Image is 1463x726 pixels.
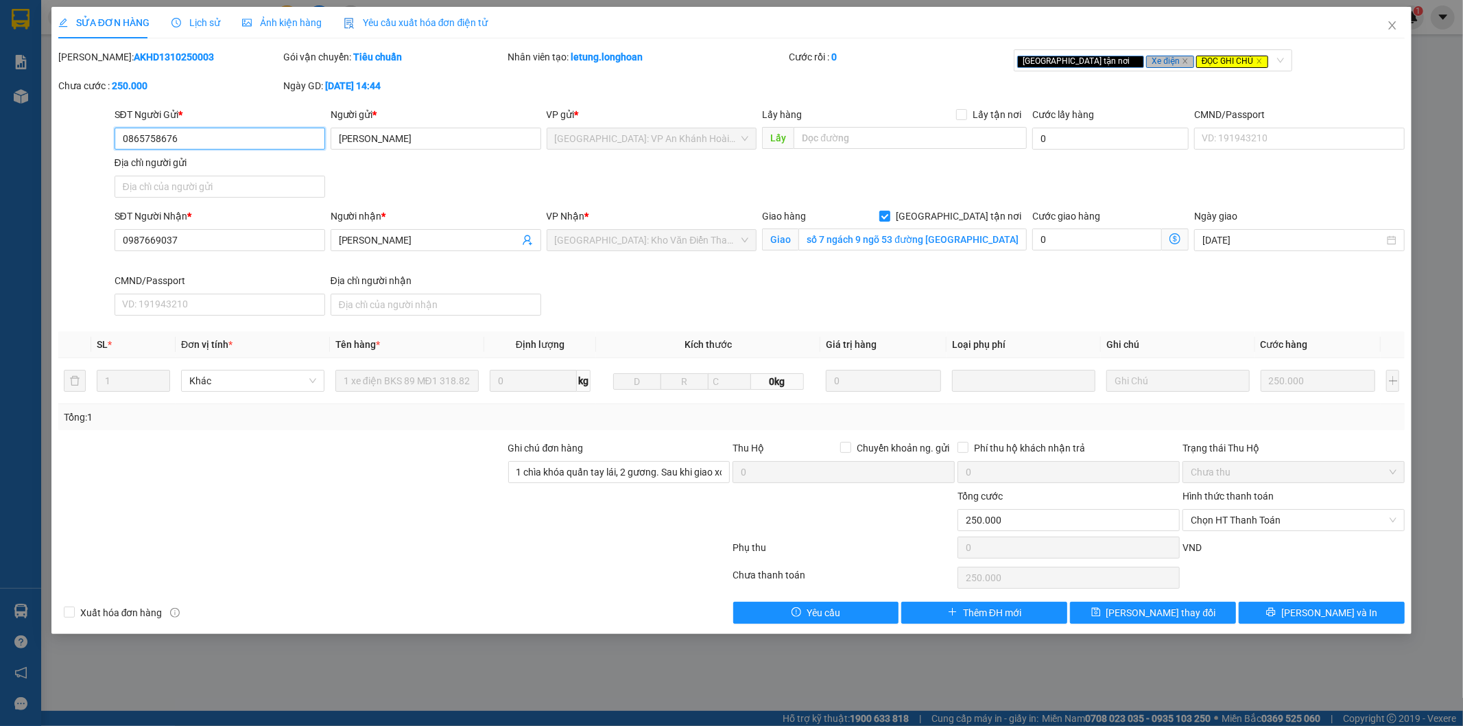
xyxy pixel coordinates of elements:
input: Giao tận nơi [798,229,1027,250]
span: Tên hàng [335,339,380,350]
span: Kích thước [685,339,732,350]
span: Lịch sử [171,17,220,28]
span: Xe điện [1146,56,1194,68]
b: AKHD1310250003 [134,51,214,62]
span: Chọn HT Thanh Toán [1191,510,1396,530]
span: Ảnh kiện hàng [242,17,322,28]
input: 0 [1261,370,1376,392]
span: Giá trị hàng [826,339,877,350]
div: Gói vận chuyển: [283,49,505,65]
label: Cước lấy hàng [1032,109,1094,120]
span: close [1182,58,1189,65]
div: CMND/Passport [1194,107,1405,122]
b: 250.000 [112,80,147,91]
span: VND [1182,542,1202,553]
b: Tiêu chuẩn [353,51,402,62]
span: Yêu cầu [807,605,840,620]
div: Chưa thanh toán [732,567,957,592]
label: Ghi chú đơn hàng [508,443,584,454]
div: VP gửi [547,107,757,122]
input: Ghi Chú [1106,370,1250,392]
span: close [1387,20,1398,31]
input: Địa chỉ của người gửi [115,176,325,198]
div: Địa chỉ người gửi [115,155,325,170]
span: Thêm ĐH mới [963,605,1021,620]
span: VP Nhận [547,211,585,222]
span: clock-circle [171,18,181,27]
input: Cước lấy hàng [1032,128,1189,150]
span: Yêu cầu xuất hóa đơn điện tử [344,17,488,28]
span: Khác [189,371,316,391]
th: Loại phụ phí [947,331,1101,358]
div: [PERSON_NAME]: [58,49,281,65]
div: Người gửi [331,107,541,122]
span: close [1132,58,1139,65]
span: save [1091,607,1101,618]
button: Close [1373,7,1412,45]
span: SL [97,339,108,350]
span: Lấy hàng [762,109,802,120]
button: printer[PERSON_NAME] và In [1239,602,1405,624]
div: Địa chỉ người nhận [331,273,541,288]
span: SỬA ĐƠN HÀNG [58,17,150,28]
div: Cước rồi : [789,49,1011,65]
input: Địa chỉ của người nhận [331,294,541,316]
span: [PERSON_NAME] thay đổi [1106,605,1216,620]
span: Hà Nội: Kho Văn Điển Thanh Trì [555,230,749,250]
div: Trạng thái Thu Hộ [1182,441,1405,456]
button: plus [1386,370,1399,392]
span: 0kg [751,373,804,390]
span: kg [577,370,591,392]
input: R [661,373,709,390]
label: Ngày giao [1194,211,1237,222]
div: SĐT Người Nhận [115,209,325,224]
div: Người nhận [331,209,541,224]
div: Ngày GD: [283,78,505,93]
button: plusThêm ĐH mới [901,602,1067,624]
b: letung.longhoan [571,51,643,62]
input: Cước giao hàng [1032,229,1162,250]
span: plus [948,607,958,618]
div: SĐT Người Gửi [115,107,325,122]
button: save[PERSON_NAME] thay đổi [1070,602,1236,624]
span: Hà Nội: VP An Khánh Hoài Đức [555,128,749,149]
div: Tổng: 1 [64,410,564,425]
span: Đơn vị tính [181,339,233,350]
button: exclamation-circleYêu cầu [733,602,899,624]
span: Cước hàng [1261,339,1308,350]
button: delete [64,370,86,392]
span: [GEOGRAPHIC_DATA] tận nơi [1017,56,1144,68]
div: Nhân viên tạo: [508,49,787,65]
div: CMND/Passport [115,273,325,288]
th: Ghi chú [1101,331,1255,358]
b: 0 [831,51,837,62]
span: dollar-circle [1169,233,1180,244]
div: Phụ thu [732,540,957,564]
input: Ngày giao [1202,233,1384,248]
span: Xuất hóa đơn hàng [75,605,168,620]
span: close [1256,58,1263,65]
span: Phí thu hộ khách nhận trả [968,441,1091,456]
img: icon [344,18,355,29]
b: [DATE] 14:44 [325,80,381,91]
span: Giao [762,229,798,250]
span: exclamation-circle [792,607,801,618]
span: Thu Hộ [733,443,764,454]
span: Chuyển khoản ng. gửi [851,441,955,456]
input: C [708,373,751,390]
span: printer [1266,607,1276,618]
div: Chưa cước : [58,78,281,93]
span: Chưa thu [1191,462,1396,482]
span: Giao hàng [762,211,806,222]
span: Lấy tận nơi [967,107,1027,122]
label: Cước giao hàng [1032,211,1100,222]
span: [PERSON_NAME] và In [1281,605,1377,620]
span: Tổng cước [958,491,1003,502]
span: picture [242,18,252,27]
label: Hình thức thanh toán [1182,491,1274,502]
span: edit [58,18,68,27]
span: [GEOGRAPHIC_DATA] tận nơi [890,209,1027,224]
input: VD: Bàn, Ghế [335,370,479,392]
span: user-add [522,235,533,246]
span: Định lượng [516,339,564,350]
